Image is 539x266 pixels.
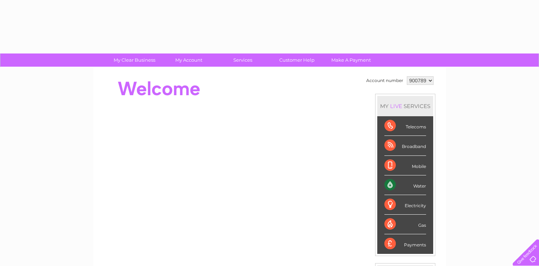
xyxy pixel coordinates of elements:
[384,175,426,195] div: Water
[322,53,380,67] a: Make A Payment
[384,156,426,175] div: Mobile
[384,116,426,136] div: Telecoms
[377,96,433,116] div: MY SERVICES
[159,53,218,67] a: My Account
[384,234,426,254] div: Payments
[384,195,426,215] div: Electricity
[105,53,164,67] a: My Clear Business
[364,75,405,87] td: Account number
[384,215,426,234] div: Gas
[384,136,426,155] div: Broadband
[389,103,404,109] div: LIVE
[268,53,326,67] a: Customer Help
[213,53,272,67] a: Services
